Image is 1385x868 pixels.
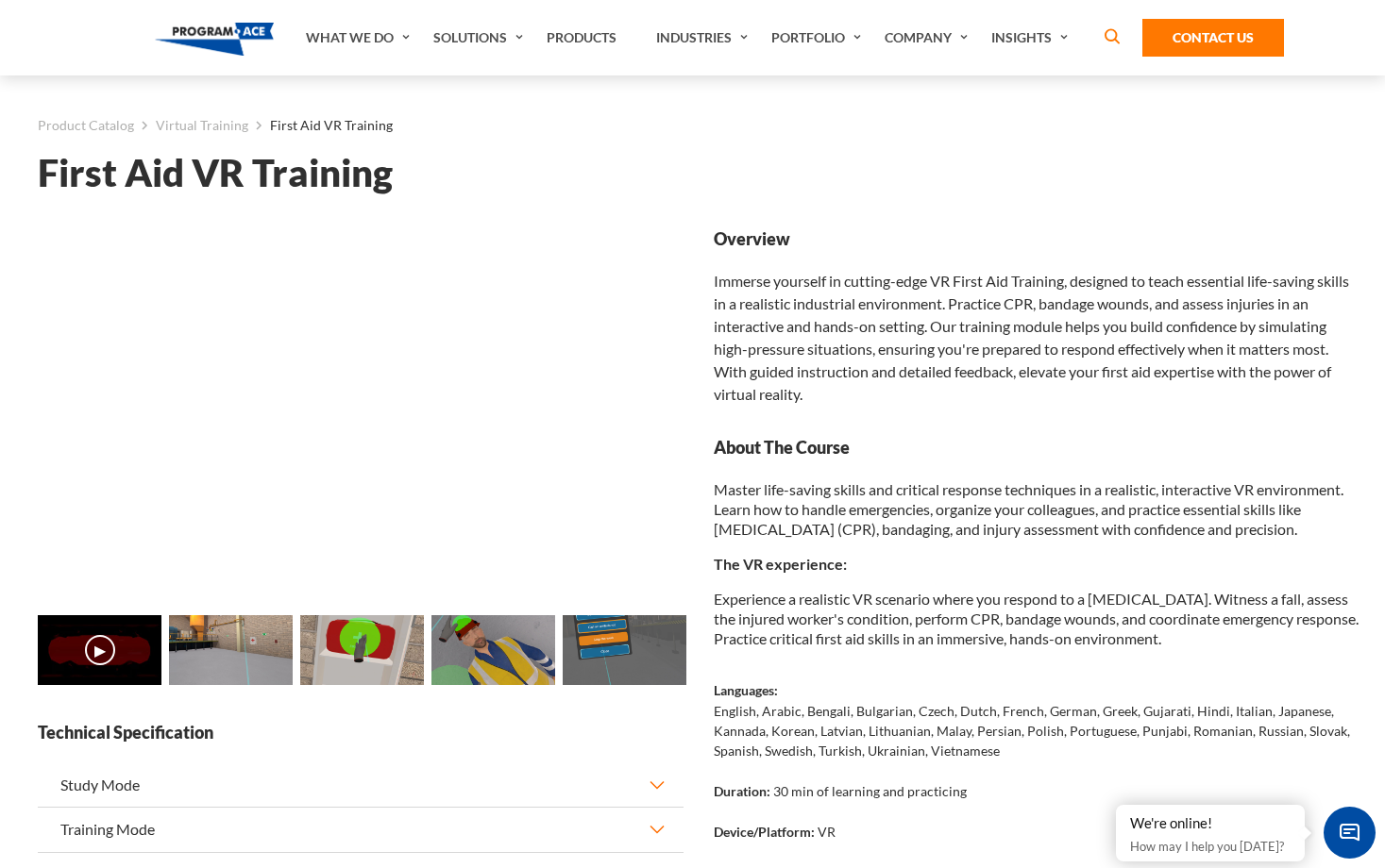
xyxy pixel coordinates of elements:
img: First Aid VR Training - Preview 1 [169,615,293,685]
strong: Duration: [714,783,770,799]
div: Immerse yourself in cutting-edge VR First Aid Training, designed to teach essential life-saving s... [714,227,1360,406]
a: Virtual Training [156,113,248,138]
p: Master life-saving skills and critical response techniques in a realistic, interactive VR environ... [714,479,1360,539]
button: Study Mode [38,763,684,807]
p: 30 min of learning and practicing [773,781,967,801]
a: Contact Us [1142,19,1284,57]
img: First Aid VR Training - Preview 3 [431,615,555,685]
button: ▶ [85,635,115,665]
strong: About The Course [714,436,1360,459]
strong: Technical Specification [38,721,684,744]
p: English, Arabic, Bengali, Bulgarian, Czech, Dutch, French, German, Greek, Gujarati, Hindi, Italia... [714,701,1360,760]
p: Experience a realistic VR scenario where you respond to a [MEDICAL_DATA]. Witness a fall, assess ... [714,589,1360,648]
strong: Languages: [714,682,778,698]
li: First Aid VR Training [248,113,393,138]
p: VR [818,822,836,842]
nav: breadcrumb [38,113,1360,138]
p: How may I help you [DATE]? [1130,835,1291,858]
iframe: First Aid VR Training - Video 0 [38,227,684,591]
h1: First Aid VR Training [38,157,1360,190]
button: Training Mode [38,808,684,851]
p: The VR experience: [714,554,1360,574]
span: Chat Widget [1324,807,1376,859]
strong: Device/Platform: [714,824,815,840]
div: We're online! [1130,814,1291,833]
strong: Overview [714,227,1360,251]
a: Product Catalog [38,113,134,138]
img: First Aid VR Training - Video 0 [38,615,161,685]
img: First Aid VR Training - Preview 2 [300,615,424,685]
img: First Aid VR Training - Preview 4 [563,615,686,685]
img: Program-Ace [155,23,275,56]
